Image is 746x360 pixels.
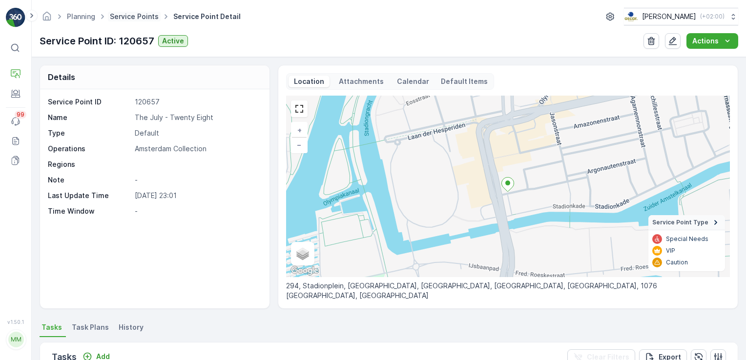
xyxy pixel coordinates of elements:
span: − [297,140,302,149]
div: MM [8,332,24,347]
a: View Fullscreen [292,101,307,116]
p: Attachments [337,77,385,86]
span: Service Point Detail [171,12,243,21]
a: Open this area in Google Maps (opens a new window) [289,264,321,277]
p: Caution [666,259,688,266]
span: v 1.50.1 [6,319,25,325]
p: Amsterdam Collection [135,144,259,154]
p: Regions [48,160,131,169]
button: Active [158,35,188,47]
span: + [297,126,302,134]
p: Calendar [397,77,429,86]
p: Default Items [441,77,488,86]
p: Service Point ID [48,97,131,107]
p: Active [162,36,184,46]
p: [PERSON_NAME] [642,12,696,21]
p: - [135,175,259,185]
p: - [135,206,259,216]
button: [PERSON_NAME](+02:00) [624,8,738,25]
a: Service Points [110,12,159,20]
p: Operations [48,144,131,154]
p: Actions [692,36,719,46]
p: The July - Twenty Eight [135,113,259,122]
p: Location [292,77,326,86]
p: VIP [666,247,675,255]
span: Tasks [41,322,62,332]
p: Time Window [48,206,131,216]
img: logo [6,8,25,27]
a: Layers [292,243,313,264]
p: Last Update Time [48,191,131,200]
p: ( +02:00 ) [700,13,725,20]
p: Name [48,113,131,122]
img: basis-logo_rgb2x.png [624,11,638,22]
p: Note [48,175,131,185]
p: Default [135,128,259,138]
p: 294, Stadionplein, [GEOGRAPHIC_DATA], [GEOGRAPHIC_DATA], [GEOGRAPHIC_DATA], [GEOGRAPHIC_DATA], 10... [286,281,730,300]
button: Actions [686,33,738,49]
p: 120657 [135,97,259,107]
a: 99 [6,112,25,131]
button: MM [6,327,25,352]
a: Homepage [41,15,52,23]
span: Service Point Type [652,219,708,226]
p: Type [48,128,131,138]
span: Task Plans [72,322,109,332]
img: Google [289,264,321,277]
p: [DATE] 23:01 [135,191,259,200]
p: Special Needs [666,235,708,243]
a: Zoom Out [292,138,307,152]
a: Planning [67,12,95,20]
a: Zoom In [292,123,307,138]
p: Service Point ID: 120657 [40,34,154,48]
span: History [119,322,144,332]
p: 99 [17,111,24,119]
p: Details [48,71,75,83]
summary: Service Point Type [648,215,725,230]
